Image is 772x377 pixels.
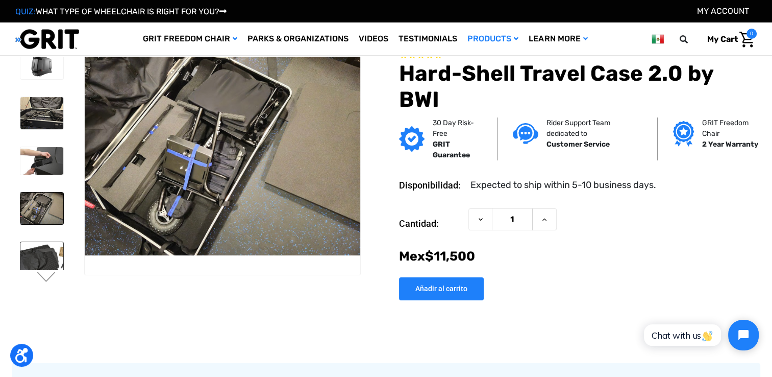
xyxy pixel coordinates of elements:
[470,178,656,192] dd: Expected to ship within 5-10 business days.
[546,140,610,149] strong: Customer Service
[702,117,760,139] p: GRIT Freedom Chair
[462,22,524,56] a: Products
[399,178,463,192] dt: Disponibilidad:
[15,29,79,50] img: GRIT All-Terrain Wheelchair and Mobility Equipment
[20,193,63,225] img: Hard-Shell Travel Case 2.0 by BWI
[635,311,767,359] iframe: Tidio Chat
[702,140,758,149] strong: 2 Year Warranty
[700,29,757,50] a: Carrito con 0 artículos
[20,147,63,175] img: Hard-Shell Travel Case 2.0 by BWI
[513,123,538,144] img: Customer service
[20,52,63,80] img: Hard-Shell Travel Case 2.0 by BWI
[399,126,425,152] img: GRIT Guarantee
[138,22,242,56] a: GRIT Freedom Chair
[652,33,664,45] img: mx.png
[684,29,700,50] input: Search
[433,140,470,159] strong: GRIT Guarantee
[20,242,63,292] img: Hard-Shell Travel Case 2.0 by BWI
[524,22,592,56] a: Learn More
[707,34,738,44] span: My Cart
[746,29,757,39] span: 0
[399,208,463,239] label: Cantidad:
[354,22,393,56] a: Videos
[399,277,484,300] input: Añadir al carrito
[739,32,754,48] img: Cart
[20,97,63,129] img: Hard-Shell Travel Case 2.0 by BWI
[433,117,482,139] p: 30 Day Risk-Free
[399,249,475,264] span: Mex$‌11,500
[15,7,36,16] span: QUIZ:
[15,7,227,16] a: QUIZ:WHAT TYPE OF WHEELCHAIR IS RIGHT FOR YOU?
[673,121,694,146] img: Grit freedom
[546,117,642,139] p: Rider Support Team dedicated to
[399,61,757,112] h1: Hard-Shell Travel Case 2.0 by BWI
[242,22,354,56] a: Parks & Organizations
[697,6,749,16] a: Cuenta
[85,49,360,255] img: Hard-Shell Travel Case 2.0 by BWI
[393,22,462,56] a: Testimonials
[36,272,57,284] button: Ir a diapositiva 2 de 2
